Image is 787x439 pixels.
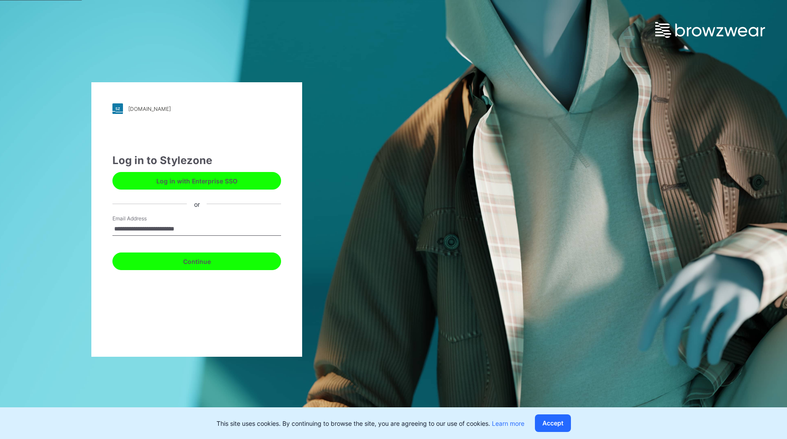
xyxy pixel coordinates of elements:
p: This site uses cookies. By continuing to browse the site, you are agreeing to our use of cookies. [217,419,524,428]
a: Learn more [492,420,524,427]
div: Log in to Stylezone [112,153,281,168]
button: Accept [535,414,571,432]
div: or [187,199,207,209]
label: Email Address [112,215,174,223]
button: Log in with Enterprise SSO [112,172,281,190]
img: stylezone-logo.562084cfcfab977791bfbf7441f1a819.svg [112,103,123,114]
a: [DOMAIN_NAME] [112,103,281,114]
div: [DOMAIN_NAME] [128,106,171,112]
img: browzwear-logo.e42bd6dac1945053ebaf764b6aa21510.svg [655,22,765,38]
button: Continue [112,252,281,270]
